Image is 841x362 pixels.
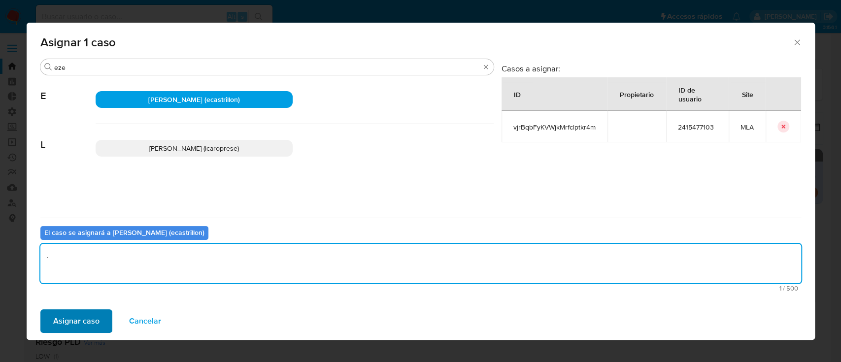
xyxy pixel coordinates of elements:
input: Buscar analista [54,63,480,72]
span: L [40,124,96,151]
span: [PERSON_NAME] (ecastrillon) [148,95,240,104]
button: Buscar [44,63,52,71]
span: E [40,75,96,102]
button: icon-button [777,121,789,132]
div: [PERSON_NAME] (lcaroprese) [96,140,293,157]
button: Borrar [482,63,490,71]
button: Cerrar ventana [792,37,801,46]
b: El caso se asignará a [PERSON_NAME] (ecastrillon) [44,228,204,237]
div: Propietario [608,82,666,106]
span: vjrBqbFyKVWjkMrfclptkr4m [513,123,596,132]
div: ID de usuario [667,78,728,110]
h3: Casos a asignar: [502,64,801,73]
span: [PERSON_NAME] (lcaroprese) [149,143,239,153]
button: Asignar caso [40,309,112,333]
div: [PERSON_NAME] (ecastrillon) [96,91,293,108]
span: Asignar 1 caso [40,36,793,48]
div: ID [502,82,533,106]
span: Máximo 500 caracteres [43,285,798,292]
span: Cancelar [129,310,161,332]
textarea: . [40,244,801,283]
div: Site [730,82,765,106]
span: Asignar caso [53,310,100,332]
span: MLA [740,123,754,132]
div: assign-modal [27,23,815,340]
span: 2415477103 [678,123,717,132]
button: Cancelar [116,309,174,333]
